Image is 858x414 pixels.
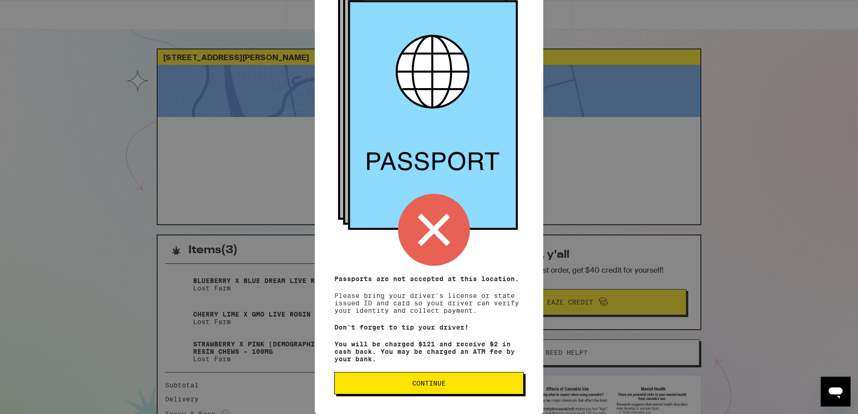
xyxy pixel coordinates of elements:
[334,275,524,314] p: Please bring your driver's license or state issued ID and card so your driver can verify your ide...
[334,275,524,283] p: Passports are not accepted at this location.
[334,340,524,363] p: You will be charged $121 and receive $2 in cash back. You may be charged an ATM fee by your bank.
[334,372,524,394] button: Continue
[412,380,446,386] span: Continue
[821,377,851,407] iframe: Button to launch messaging window
[334,324,524,331] p: Don't forget to tip your driver!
